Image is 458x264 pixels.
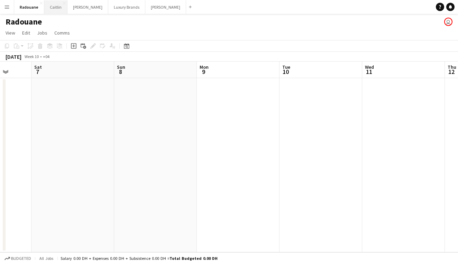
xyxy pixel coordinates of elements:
[116,68,125,76] span: 8
[22,30,30,36] span: Edit
[6,30,15,36] span: View
[145,0,186,14] button: [PERSON_NAME]
[37,30,47,36] span: Jobs
[444,18,452,26] app-user-avatar: Radouane Bouakaz
[44,0,67,14] button: Caitlin
[34,64,42,70] span: Sat
[6,17,42,27] h1: Radouane
[14,0,44,14] button: Radouane
[448,64,456,70] span: Thu
[38,256,55,261] span: All jobs
[170,256,218,261] span: Total Budgeted 0.00 DH
[108,0,145,14] button: Luxury Brands
[199,68,209,76] span: 9
[364,68,374,76] span: 11
[67,0,108,14] button: [PERSON_NAME]
[6,53,21,60] div: [DATE]
[3,28,18,37] a: View
[11,256,31,261] span: Budgeted
[23,54,40,59] span: Week 10
[34,28,50,37] a: Jobs
[54,30,70,36] span: Comms
[3,255,32,262] button: Budgeted
[200,64,209,70] span: Mon
[281,68,290,76] span: 10
[365,64,374,70] span: Wed
[52,28,73,37] a: Comms
[117,64,125,70] span: Sun
[282,64,290,70] span: Tue
[33,68,42,76] span: 7
[43,54,49,59] div: +04
[61,256,218,261] div: Salary 0.00 DH + Expenses 0.00 DH + Subsistence 0.00 DH =
[447,68,456,76] span: 12
[19,28,33,37] a: Edit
